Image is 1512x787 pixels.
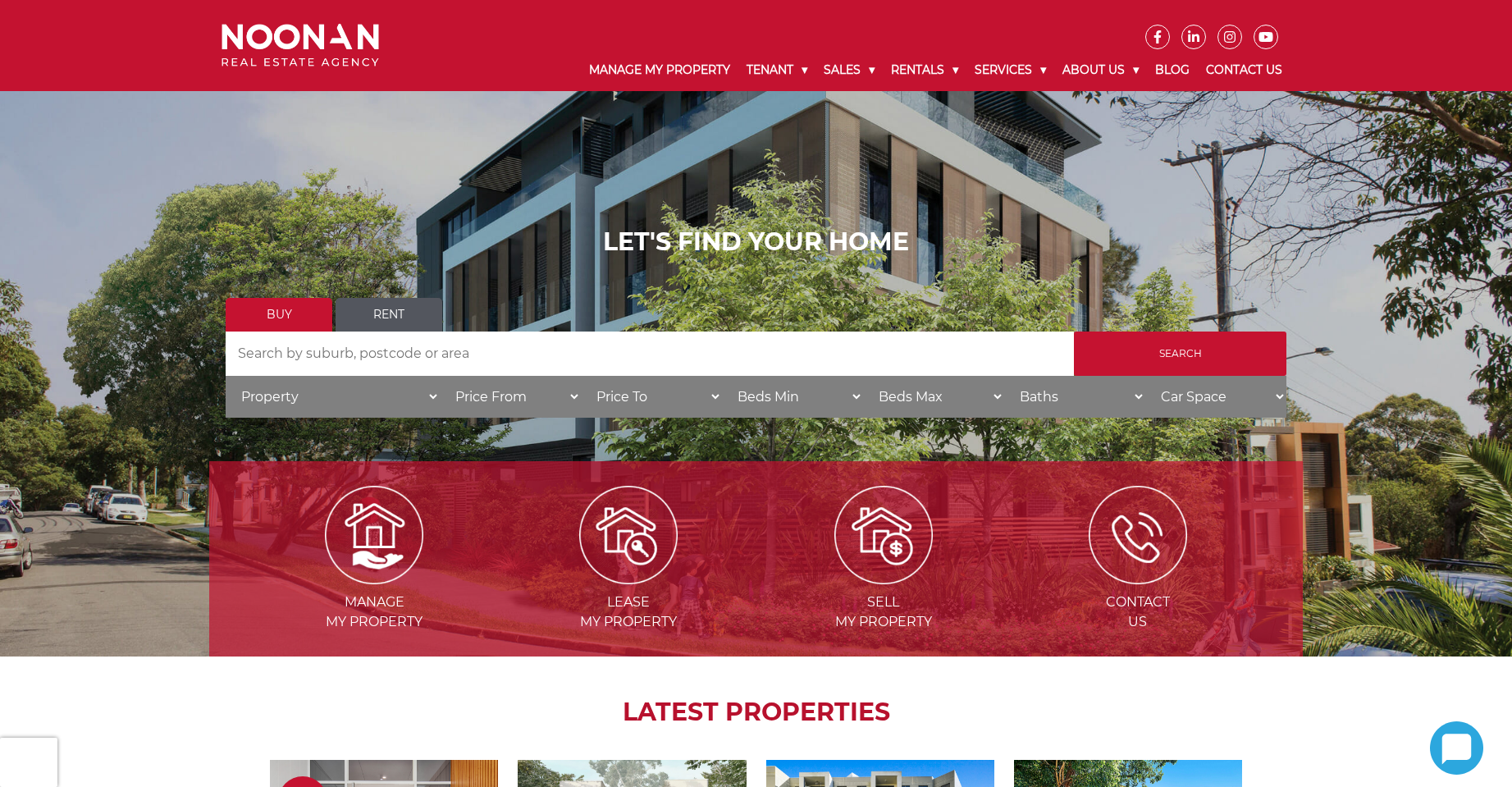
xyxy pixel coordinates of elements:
a: Manage My Property [581,49,738,91]
img: Manage my Property [325,486,423,584]
a: Managemy Property [249,526,500,629]
a: Rentals [883,49,966,91]
span: Contact Us [1012,593,1263,632]
a: About Us [1054,49,1147,91]
input: Search by suburb, postcode or area [226,332,1074,376]
a: Leasemy Property [503,526,754,629]
span: Lease my Property [503,593,754,632]
img: Lease my property [579,486,678,584]
img: ICONS [1089,486,1187,584]
img: Noonan Real Estate Agency [222,24,379,67]
a: Rent [336,298,442,332]
input: Search [1074,332,1286,376]
span: Manage my Property [249,593,500,632]
a: Buy [226,298,332,332]
a: Sellmy Property [758,526,1009,629]
h2: LATEST PROPERTIES [250,698,1262,727]
a: ContactUs [1012,526,1263,629]
a: Sales [815,49,883,91]
a: Blog [1147,49,1198,91]
a: Contact Us [1198,49,1290,91]
a: Services [966,49,1054,91]
a: Tenant [738,49,815,91]
h1: LET'S FIND YOUR HOME [226,227,1286,257]
span: Sell my Property [758,593,1009,632]
img: Sell my property [834,486,933,584]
